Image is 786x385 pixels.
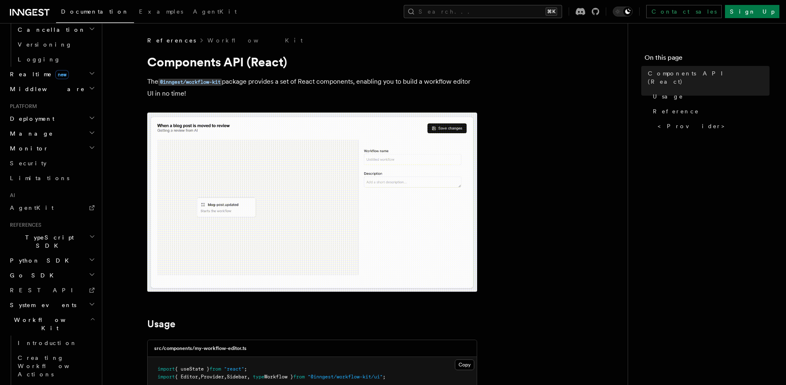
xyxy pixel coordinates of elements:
span: ; [244,366,247,372]
button: Manage [7,126,97,141]
span: { Editor [175,374,198,380]
span: REST API [10,287,80,293]
button: Cancellation [14,22,97,37]
a: Limitations [7,171,97,185]
span: Usage [653,92,683,101]
span: Versioning [18,41,72,48]
span: Workflow } [264,374,293,380]
span: Introduction [18,340,77,346]
button: Copy [455,359,474,370]
span: Monitor [7,144,49,153]
span: from [209,366,221,372]
span: Python SDK [7,256,74,265]
a: Workflow Kit [207,36,303,45]
span: , [224,374,227,380]
h3: src/components/my-workflow-editor.ts [154,345,247,352]
a: Contact sales [646,5,722,18]
a: <Provider> [654,119,770,134]
span: AgentKit [10,204,54,211]
a: Components API (React) [645,66,770,89]
button: Monitor [7,141,97,156]
span: Provider [201,374,224,380]
span: <Provider> [658,122,730,130]
a: Introduction [14,336,97,350]
span: Security [10,160,47,167]
a: Usage [147,318,175,330]
span: , [247,374,250,380]
kbd: ⌘K [546,7,557,16]
a: Reference [650,104,770,119]
img: workflow-kit-announcement-video-loop.gif [147,113,477,292]
a: Versioning [14,37,97,52]
span: ; [383,374,386,380]
span: Go SDK [7,271,59,279]
span: Components API (React) [648,69,770,86]
h4: On this page [645,53,770,66]
h1: Components API (React) [147,54,477,69]
span: References [147,36,196,45]
span: References [7,222,41,228]
span: Realtime [7,70,69,78]
span: import [158,374,175,380]
code: @inngest/workflow-kit [158,79,222,86]
span: Creating Workflow Actions [18,354,89,378]
a: REST API [7,283,97,298]
button: TypeScript SDK [7,230,97,253]
a: Sign Up [725,5,779,18]
span: "react" [224,366,244,372]
span: Limitations [10,175,69,181]
span: Deployment [7,115,54,123]
a: AgentKit [7,200,97,215]
p: The package provides a set of React components, enabling you to build a workflow editor UI in no ... [147,76,477,99]
button: Realtimenew [7,67,97,82]
button: Workflow Kit [7,312,97,336]
span: Logging [18,56,61,63]
span: "@inngest/workflow-kit/ui" [308,374,383,380]
span: Examples [139,8,183,15]
a: Logging [14,52,97,67]
a: Security [7,156,97,171]
span: import [158,366,175,372]
span: TypeScript SDK [7,233,89,250]
span: Cancellation [14,26,86,34]
button: Go SDK [7,268,97,283]
span: , [198,374,201,380]
a: Documentation [56,2,134,23]
button: System events [7,298,97,312]
span: Documentation [61,8,129,15]
button: Middleware [7,82,97,96]
span: AgentKit [193,8,237,15]
a: Creating Workflow Actions [14,350,97,382]
span: Middleware [7,85,85,93]
span: AI [7,192,15,199]
a: AgentKit [188,2,242,22]
span: System events [7,301,76,309]
button: Search...⌘K [404,5,562,18]
button: Toggle dark mode [613,7,633,16]
span: Sidebar [227,374,247,380]
span: Platform [7,103,37,110]
span: { useState } [175,366,209,372]
span: Manage [7,129,53,138]
span: from [293,374,305,380]
span: Workflow Kit [7,316,90,332]
span: Reference [653,107,699,115]
a: Usage [650,89,770,104]
a: @inngest/workflow-kit [158,77,222,85]
a: Examples [134,2,188,22]
button: Python SDK [7,253,97,268]
span: new [55,70,69,79]
button: Deployment [7,111,97,126]
span: type [253,374,264,380]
